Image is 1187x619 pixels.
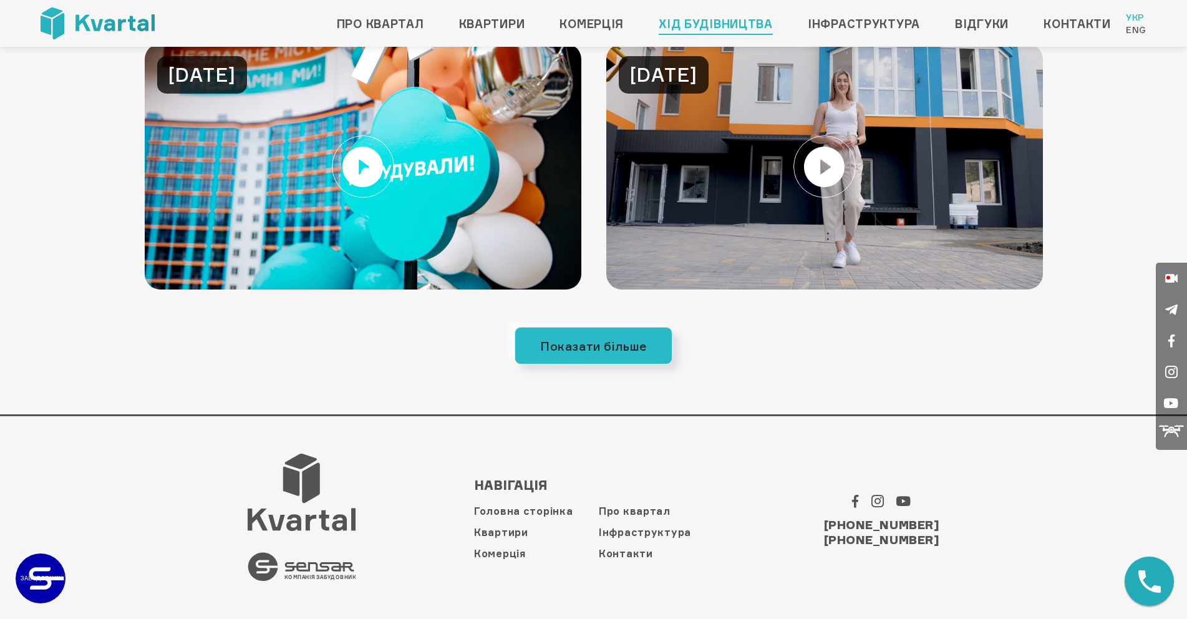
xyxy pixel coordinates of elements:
img: Kvartal [248,454,356,531]
a: Eng [1126,24,1146,36]
a: Хід будівництва [659,14,773,34]
text: ЗАБУДОВНИК [21,575,63,582]
a: Квартири [459,14,525,34]
a: Комерція [560,14,624,34]
a: ЗАБУДОВНИК [16,553,65,603]
a: Про квартал [599,505,671,517]
a: Інфраструктура [599,526,691,539]
img: Свято фіналу будівництва ЖК Kvartal. [145,44,581,290]
button: Показати більше [515,327,672,364]
h3: Навігація [474,478,705,493]
a: Головна сторінка [474,505,573,517]
a: Контакти [1044,14,1111,34]
a: Контакти [599,547,653,560]
a: [PHONE_NUMBER] [824,532,940,547]
a: Квартири [474,526,528,539]
a: Комерція [474,547,526,560]
a: КОМПАНІЯ ЗАБУДОВНИК [248,556,356,575]
a: Укр [1126,11,1146,24]
text: КОМПАНІЯ ЗАБУДОВНИК [285,573,357,580]
a: Про квартал [337,14,424,34]
img: Kvartal [41,7,155,39]
a: Відгуки [955,14,1009,34]
a: [PHONE_NUMBER] [824,517,940,532]
img: Однокімнатна квартира у ЖК Kvartal в центрі міста з видом на Дніпро. [606,44,1043,290]
a: Інфраструктура [808,14,920,34]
